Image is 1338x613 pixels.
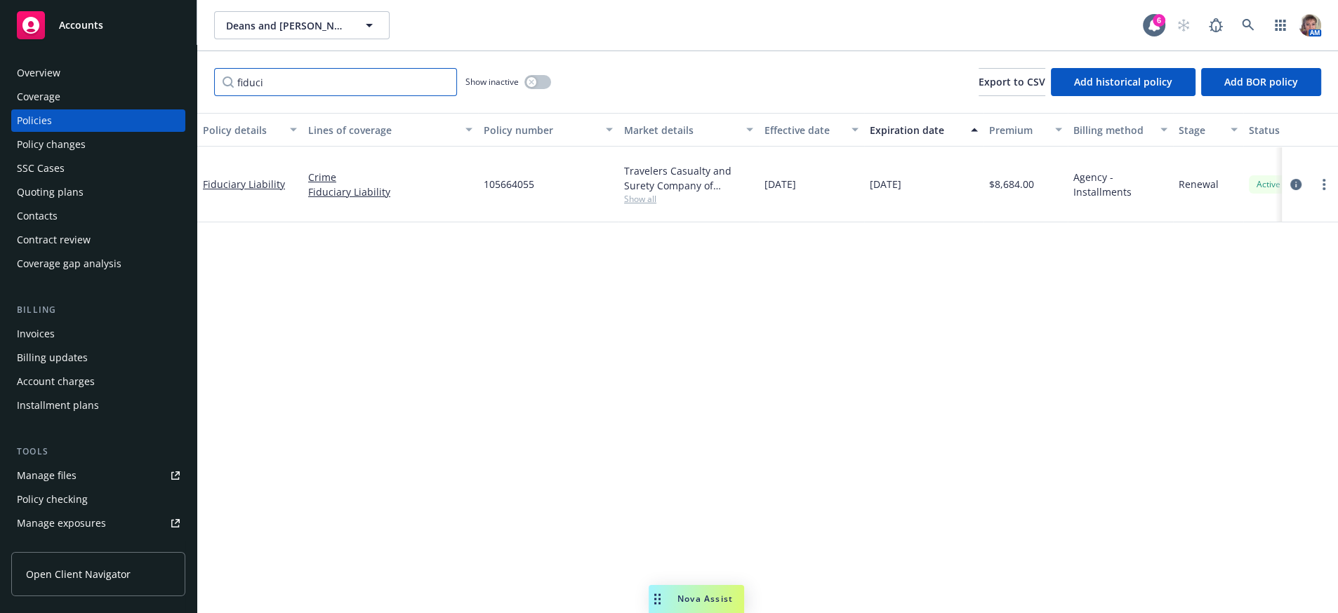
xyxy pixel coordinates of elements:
[618,113,759,147] button: Market details
[989,123,1047,137] div: Premium
[17,536,109,558] div: Manage certificates
[1316,176,1332,193] a: more
[1202,11,1230,39] a: Report a Bug
[308,170,472,184] a: Crime
[1074,75,1172,88] span: Add historical policy
[203,123,281,137] div: Policy details
[1201,68,1321,96] button: Add BOR policy
[17,370,95,393] div: Account charges
[11,133,185,156] a: Policy changes
[11,62,185,84] a: Overview
[11,157,185,180] a: SSC Cases
[11,394,185,417] a: Installment plans
[17,394,99,417] div: Installment plans
[11,323,185,345] a: Invoices
[11,205,185,227] a: Contacts
[17,346,88,369] div: Billing updates
[17,181,84,203] div: Quoting plans
[197,113,303,147] button: Policy details
[1299,14,1321,36] img: photo
[1179,123,1222,137] div: Stage
[11,464,185,487] a: Manage files
[11,181,185,203] a: Quoting plans
[979,75,1045,88] span: Export to CSV
[649,585,744,613] button: Nova Assist
[624,193,753,205] span: Show all
[979,68,1045,96] button: Export to CSV
[624,163,753,193] div: Travelers Casualty and Surety Company of America, Travelers Insurance
[1051,68,1195,96] button: Add historical policy
[870,123,962,137] div: Expiration date
[17,133,86,156] div: Policy changes
[478,113,618,147] button: Policy number
[308,123,457,137] div: Lines of coverage
[11,86,185,108] a: Coverage
[764,177,796,191] span: [DATE]
[303,113,478,147] button: Lines of coverage
[11,252,185,275] a: Coverage gap analysis
[17,157,65,180] div: SSC Cases
[11,445,185,459] div: Tools
[11,6,185,45] a: Accounts
[11,303,185,317] div: Billing
[26,567,131,581] span: Open Client Navigator
[677,593,733,605] span: Nova Assist
[1173,113,1243,147] button: Stage
[484,123,597,137] div: Policy number
[759,113,864,147] button: Effective date
[1179,177,1219,191] span: Renewal
[864,113,983,147] button: Expiration date
[484,177,534,191] span: 105664055
[1224,75,1298,88] span: Add BOR policy
[11,346,185,369] a: Billing updates
[203,177,285,191] a: Fiduciary Liability
[649,585,666,613] div: Drag to move
[1068,113,1173,147] button: Billing method
[1249,123,1334,137] div: Status
[1153,14,1165,27] div: 6
[308,184,472,199] a: Fiduciary Liability
[870,177,901,191] span: [DATE]
[226,18,347,33] span: Deans and [PERSON_NAME]
[17,109,52,132] div: Policies
[1287,176,1304,193] a: circleInformation
[1073,123,1152,137] div: Billing method
[11,488,185,511] a: Policy checking
[764,123,843,137] div: Effective date
[17,252,121,275] div: Coverage gap analysis
[1170,11,1198,39] a: Start snowing
[1073,170,1167,199] span: Agency - Installments
[214,68,457,96] input: Filter by keyword...
[214,11,390,39] button: Deans and [PERSON_NAME]
[1234,11,1262,39] a: Search
[17,62,60,84] div: Overview
[989,177,1034,191] span: $8,684.00
[11,229,185,251] a: Contract review
[11,512,185,534] a: Manage exposures
[624,123,738,137] div: Market details
[11,370,185,393] a: Account charges
[59,20,103,31] span: Accounts
[17,205,58,227] div: Contacts
[1266,11,1294,39] a: Switch app
[17,488,88,511] div: Policy checking
[17,229,91,251] div: Contract review
[17,323,55,345] div: Invoices
[17,512,106,534] div: Manage exposures
[1254,178,1283,191] span: Active
[465,76,519,88] span: Show inactive
[17,86,60,108] div: Coverage
[983,113,1068,147] button: Premium
[11,536,185,558] a: Manage certificates
[17,464,77,487] div: Manage files
[11,109,185,132] a: Policies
